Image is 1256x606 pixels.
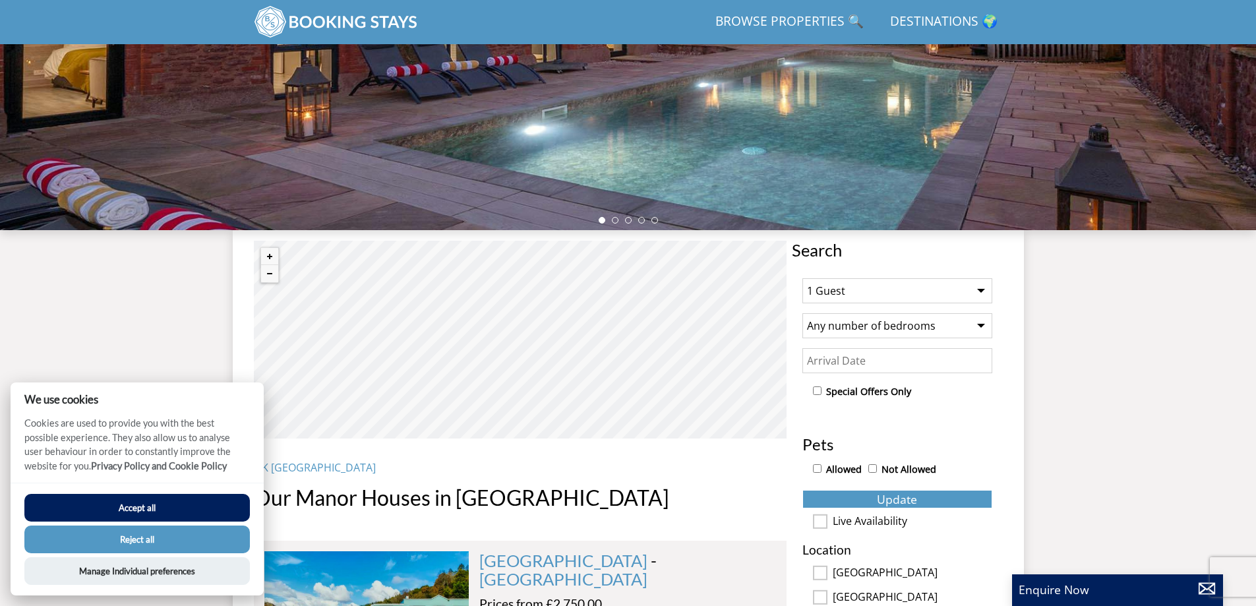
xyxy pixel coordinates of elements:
button: Update [802,490,992,508]
button: Zoom out [261,265,278,282]
label: Live Availability [833,515,992,530]
h3: Location [802,543,992,557]
h3: Pets [802,436,992,453]
a: Privacy Policy and Cookie Policy [91,460,227,471]
p: Cookies are used to provide you with the best possible experience. They also allow us to analyse ... [11,416,264,483]
label: Not Allowed [882,462,936,477]
label: Special Offers Only [826,384,911,399]
label: [GEOGRAPHIC_DATA] [833,566,992,581]
label: Allowed [826,462,862,477]
img: BookingStays [254,5,419,38]
input: Arrival Date [802,348,992,373]
span: - [479,551,657,589]
span: Update [877,491,917,507]
button: Zoom in [261,248,278,265]
button: Manage Individual preferences [24,557,250,585]
span: Search [792,241,1003,259]
h1: Our Manor Houses in [GEOGRAPHIC_DATA] [254,486,787,509]
a: Browse Properties 🔍 [710,7,869,37]
button: Reject all [24,526,250,553]
button: Accept all [24,494,250,522]
label: [GEOGRAPHIC_DATA] [833,591,992,605]
a: UK [GEOGRAPHIC_DATA] [254,460,376,475]
h2: We use cookies [11,393,264,406]
a: Destinations 🌍 [885,7,1003,37]
a: [GEOGRAPHIC_DATA] [479,551,647,570]
p: Enquire Now [1019,581,1216,598]
canvas: Map [254,241,787,439]
a: [GEOGRAPHIC_DATA] [479,569,647,589]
